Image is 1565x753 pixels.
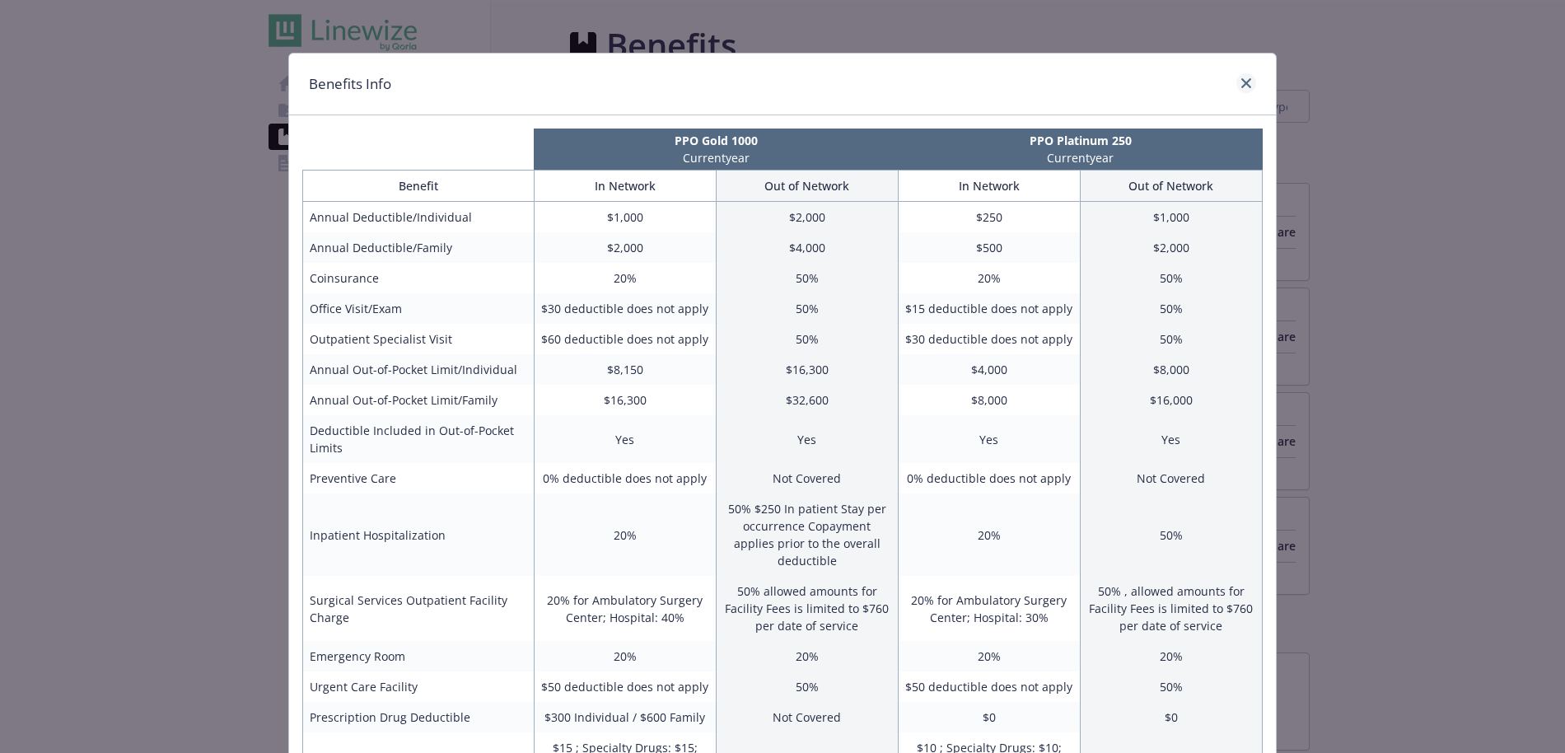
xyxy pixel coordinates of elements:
td: Yes [716,415,898,463]
td: Annual Out-of-Pocket Limit/Individual [303,354,535,385]
th: In Network [534,171,716,202]
th: In Network [898,171,1080,202]
td: 0% deductible does not apply [898,463,1080,493]
td: $8,000 [1080,354,1262,385]
th: Out of Network [716,171,898,202]
td: Inpatient Hospitalization [303,493,535,576]
td: Deductible Included in Out-of-Pocket Limits [303,415,535,463]
td: $2,000 [1080,232,1262,263]
th: Out of Network [1080,171,1262,202]
p: PPO Gold 1000 [537,132,895,149]
td: 20% [534,493,716,576]
td: 20% [534,263,716,293]
td: 50% [716,324,898,354]
td: $300 Individual / $600 Family [534,702,716,732]
td: 20% [716,641,898,671]
td: 20% [898,493,1080,576]
td: 50% [716,293,898,324]
td: $0 [1080,702,1262,732]
td: 20% [534,641,716,671]
td: 50% [1080,493,1262,576]
td: $1,000 [1080,202,1262,233]
td: Annual Out-of-Pocket Limit/Family [303,385,535,415]
td: Yes [898,415,1080,463]
td: $50 deductible does not apply [898,671,1080,702]
td: $2,000 [534,232,716,263]
td: $500 [898,232,1080,263]
td: Annual Deductible/Individual [303,202,535,233]
td: $32,600 [716,385,898,415]
td: $4,000 [898,354,1080,385]
td: Prescription Drug Deductible [303,702,535,732]
td: 20% [1080,641,1262,671]
p: Current year [902,149,1259,166]
td: Surgical Services Outpatient Facility Charge [303,576,535,641]
td: $4,000 [716,232,898,263]
td: $8,150 [534,354,716,385]
td: Office Visit/Exam [303,293,535,324]
h1: Benefits Info [309,73,391,95]
td: $30 deductible does not apply [534,293,716,324]
td: 20% for Ambulatory Surgery Center; Hospital: 40% [534,576,716,641]
td: $15 deductible does not apply [898,293,1080,324]
td: $60 deductible does not apply [534,324,716,354]
p: PPO Platinum 250 [902,132,1259,149]
td: 50% [1080,293,1262,324]
td: $30 deductible does not apply [898,324,1080,354]
td: Not Covered [716,463,898,493]
td: Preventive Care [303,463,535,493]
td: 50% , allowed amounts for Facility Fees is limited to $760 per date of service [1080,576,1262,641]
td: 50% [1080,324,1262,354]
th: Benefit [303,171,535,202]
td: 0% deductible does not apply [534,463,716,493]
p: Current year [537,149,895,166]
td: Not Covered [1080,463,1262,493]
td: 20% [898,263,1080,293]
td: Outpatient Specialist Visit [303,324,535,354]
td: Yes [1080,415,1262,463]
td: 50% allowed amounts for Facility Fees is limited to $760 per date of service [716,576,898,641]
td: $0 [898,702,1080,732]
td: 20% [898,641,1080,671]
td: 50% [716,671,898,702]
td: $16,300 [716,354,898,385]
td: $50 deductible does not apply [534,671,716,702]
td: Urgent Care Facility [303,671,535,702]
td: $2,000 [716,202,898,233]
td: Yes [534,415,716,463]
td: Emergency Room [303,641,535,671]
td: $1,000 [534,202,716,233]
td: $16,300 [534,385,716,415]
td: 50% [1080,671,1262,702]
td: Annual Deductible/Family [303,232,535,263]
td: $250 [898,202,1080,233]
td: 50% [1080,263,1262,293]
td: 20% for Ambulatory Surgery Center; Hospital: 30% [898,576,1080,641]
td: $8,000 [898,385,1080,415]
td: 50% [716,263,898,293]
td: Coinsurance [303,263,535,293]
td: $16,000 [1080,385,1262,415]
th: intentionally left blank [302,129,534,170]
a: close [1236,73,1256,93]
td: Not Covered [716,702,898,732]
td: 50% $250 In patient Stay per occurrence Copayment applies prior to the overall deductible [716,493,898,576]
